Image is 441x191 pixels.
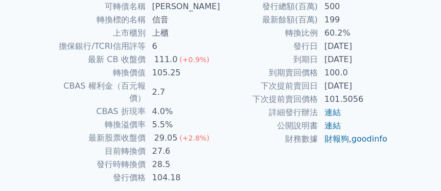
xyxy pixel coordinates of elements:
[146,118,221,131] td: 5.5%
[146,158,221,171] td: 28.5
[318,132,388,146] td: ,
[221,66,318,79] td: 到期賣回價格
[221,53,318,66] td: 到期日
[53,158,146,171] td: 發行時轉換價
[318,66,388,79] td: 100.0
[152,53,180,66] div: 111.0
[53,66,146,79] td: 轉換價值
[53,131,146,145] td: 最新股票收盤價
[318,40,388,53] td: [DATE]
[221,13,318,26] td: 最新餘額(百萬)
[146,105,221,118] td: 4.0%
[53,145,146,158] td: 目前轉換價
[179,134,209,142] span: (+2.8%)
[324,121,341,130] a: 連結
[53,118,146,131] td: 轉換溢價率
[152,132,180,144] div: 29.05
[146,26,221,40] td: 上櫃
[146,171,221,184] td: 104.18
[53,53,146,66] td: 最新 CB 收盤價
[146,66,221,79] td: 105.25
[324,107,341,117] a: 連結
[53,79,146,105] td: CBAS 權利金（百元報價）
[221,26,318,40] td: 轉換比例
[324,134,349,144] a: 財報狗
[221,79,318,93] td: 下次提前賣回日
[146,40,221,53] td: 6
[179,56,209,64] span: (+0.9%)
[53,171,146,184] td: 發行價格
[352,134,387,144] a: goodinfo
[221,132,318,146] td: 財務數據
[53,13,146,26] td: 轉換標的名稱
[221,93,318,106] td: 下次提前賣回價格
[318,13,388,26] td: 199
[53,26,146,40] td: 上市櫃別
[221,119,318,132] td: 公開說明書
[221,106,318,119] td: 詳細發行辦法
[53,40,146,53] td: 擔保銀行/TCRI信用評等
[221,40,318,53] td: 發行日
[146,145,221,158] td: 27.6
[146,79,221,105] td: 2.7
[146,13,221,26] td: 信音
[318,79,388,93] td: [DATE]
[318,26,388,40] td: 60.2%
[318,93,388,106] td: 101.5056
[53,105,146,118] td: CBAS 折現率
[318,53,388,66] td: [DATE]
